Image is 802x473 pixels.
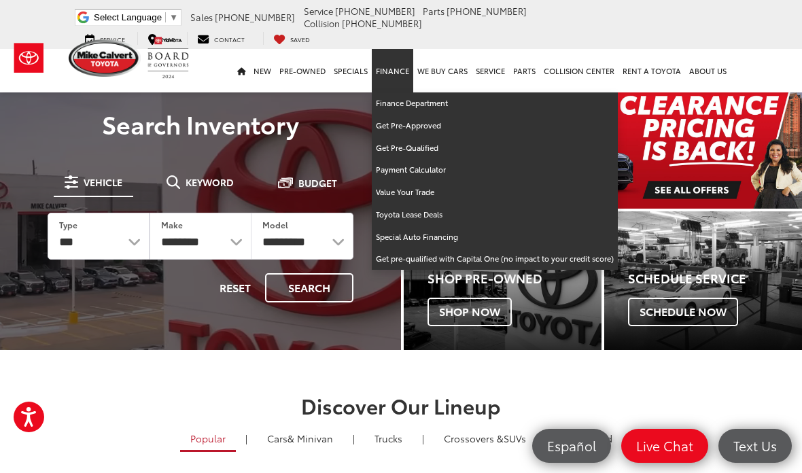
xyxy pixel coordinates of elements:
button: Reset [208,273,262,302]
img: Mike Calvert Toyota [69,39,141,77]
span: [PHONE_NUMBER] [342,17,422,29]
span: Shop Now [428,298,512,326]
a: My Saved Vehicles [263,32,320,45]
a: Contact [187,32,255,45]
label: Type [59,219,77,230]
span: Keyword [186,177,234,187]
button: Search [265,273,353,302]
a: Home [233,49,249,92]
li: | [242,432,251,445]
a: Text Us [718,429,792,463]
a: SUVs [434,427,536,450]
span: Budget [298,178,337,188]
div: Toyota [604,211,802,350]
span: Service [100,35,125,43]
a: Parts [509,49,540,92]
span: Live Chat [629,437,700,454]
li: | [349,432,358,445]
span: Map [162,35,175,43]
a: WE BUY CARS [413,49,472,92]
span: ▼ [169,12,178,22]
a: Finance [372,49,413,92]
span: Sales [190,11,213,23]
a: Value Your Trade [372,181,618,204]
a: Get Pre-Qualified [372,137,618,160]
a: Schedule Service Schedule Now [604,211,802,350]
span: Collision [304,17,340,29]
span: ​ [165,12,166,22]
a: Map [137,32,185,45]
span: Vehicle [84,177,122,187]
a: Service [472,49,509,92]
li: | [419,432,428,445]
a: Electrified [557,427,623,450]
a: Pre-Owned [275,49,330,92]
a: Collision Center [540,49,618,92]
a: About Us [685,49,731,92]
span: [PHONE_NUMBER] [335,5,415,17]
a: Payment Calculator [372,159,618,181]
a: Specials [330,49,372,92]
span: [PHONE_NUMBER] [447,5,527,17]
span: Contact [214,35,245,43]
a: Toyota Lease Deals [372,204,618,226]
a: Live Chat [621,429,708,463]
span: Parts [423,5,444,17]
a: Get pre-qualified with Capital One (no impact to your credit score) [372,248,618,270]
a: Finance Department [372,92,618,115]
a: Special Auto Financing [372,226,618,249]
span: Select Language [94,12,162,22]
a: New [249,49,275,92]
a: Trucks [364,427,413,450]
span: Saved [290,35,310,43]
h4: Shop Pre-Owned [428,272,601,285]
span: Español [540,437,603,454]
a: Shop Pre-Owned Shop Now [404,211,601,350]
span: Text Us [727,437,784,454]
a: Select Language​ [94,12,178,22]
span: Service [304,5,333,17]
img: Toyota [3,36,54,80]
label: Make [161,219,183,230]
span: & Minivan [287,432,333,445]
span: Crossovers & [444,432,504,445]
a: Popular [180,427,236,452]
a: Español [532,429,611,463]
a: Get Pre-Approved [372,115,618,137]
a: Rent a Toyota [618,49,685,92]
a: Cars [257,427,343,450]
label: Model [262,219,288,230]
h4: Schedule Service [628,272,802,285]
a: Service [75,32,135,45]
span: [PHONE_NUMBER] [215,11,295,23]
h2: Discover Our Lineup [82,394,720,417]
h3: Search Inventory [29,110,372,137]
span: Schedule Now [628,298,738,326]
